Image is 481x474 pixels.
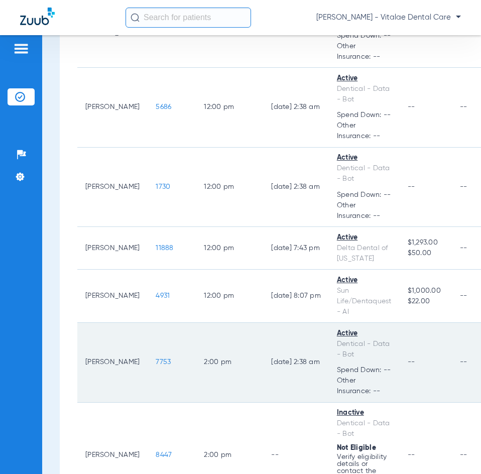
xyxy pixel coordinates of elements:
[408,238,444,248] span: $1,293.00
[337,328,392,339] div: Active
[337,376,392,397] span: Other Insurance: --
[337,286,392,317] div: Sun Life/Dentaquest - AI
[196,323,263,403] td: 2:00 PM
[337,243,392,264] div: Delta Dental of [US_STATE]
[156,451,172,458] span: 8447
[337,200,392,221] span: Other Insurance: --
[337,163,392,184] div: Dentical - Data - Bot
[156,183,170,190] span: 1730
[77,68,148,148] td: [PERSON_NAME]
[337,275,392,286] div: Active
[408,183,415,190] span: --
[337,121,392,142] span: Other Insurance: --
[337,444,376,451] span: Not Eligible
[263,227,329,270] td: [DATE] 7:43 PM
[20,8,55,25] img: Zuub Logo
[156,292,170,299] span: 4931
[263,148,329,227] td: [DATE] 2:38 AM
[337,418,392,439] div: Dentical - Data - Bot
[337,232,392,243] div: Active
[408,296,444,307] span: $22.00
[337,365,392,376] span: Spend Down: --
[77,227,148,270] td: [PERSON_NAME]
[337,190,392,200] span: Spend Down: --
[77,323,148,403] td: [PERSON_NAME]
[316,13,461,23] span: [PERSON_NAME] - Vitalae Dental Care
[408,359,415,366] span: --
[13,43,29,55] img: hamburger-icon
[337,31,392,41] span: Spend Down: --
[126,8,251,28] input: Search for patients
[263,68,329,148] td: [DATE] 2:38 AM
[337,153,392,163] div: Active
[156,359,171,366] span: 7753
[408,451,415,458] span: --
[77,270,148,323] td: [PERSON_NAME]
[263,270,329,323] td: [DATE] 8:07 PM
[196,227,263,270] td: 12:00 PM
[196,148,263,227] td: 12:00 PM
[431,426,481,474] iframe: Chat Widget
[196,270,263,323] td: 12:00 PM
[337,339,392,360] div: Dentical - Data - Bot
[131,13,140,22] img: Search Icon
[408,103,415,110] span: --
[156,245,173,252] span: 11888
[337,84,392,105] div: Dentical - Data - Bot
[337,408,392,418] div: Inactive
[408,286,444,296] span: $1,000.00
[337,41,392,62] span: Other Insurance: --
[337,110,392,121] span: Spend Down: --
[263,323,329,403] td: [DATE] 2:38 AM
[408,248,444,259] span: $50.00
[337,73,392,84] div: Active
[156,103,171,110] span: 5686
[196,68,263,148] td: 12:00 PM
[77,148,148,227] td: [PERSON_NAME]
